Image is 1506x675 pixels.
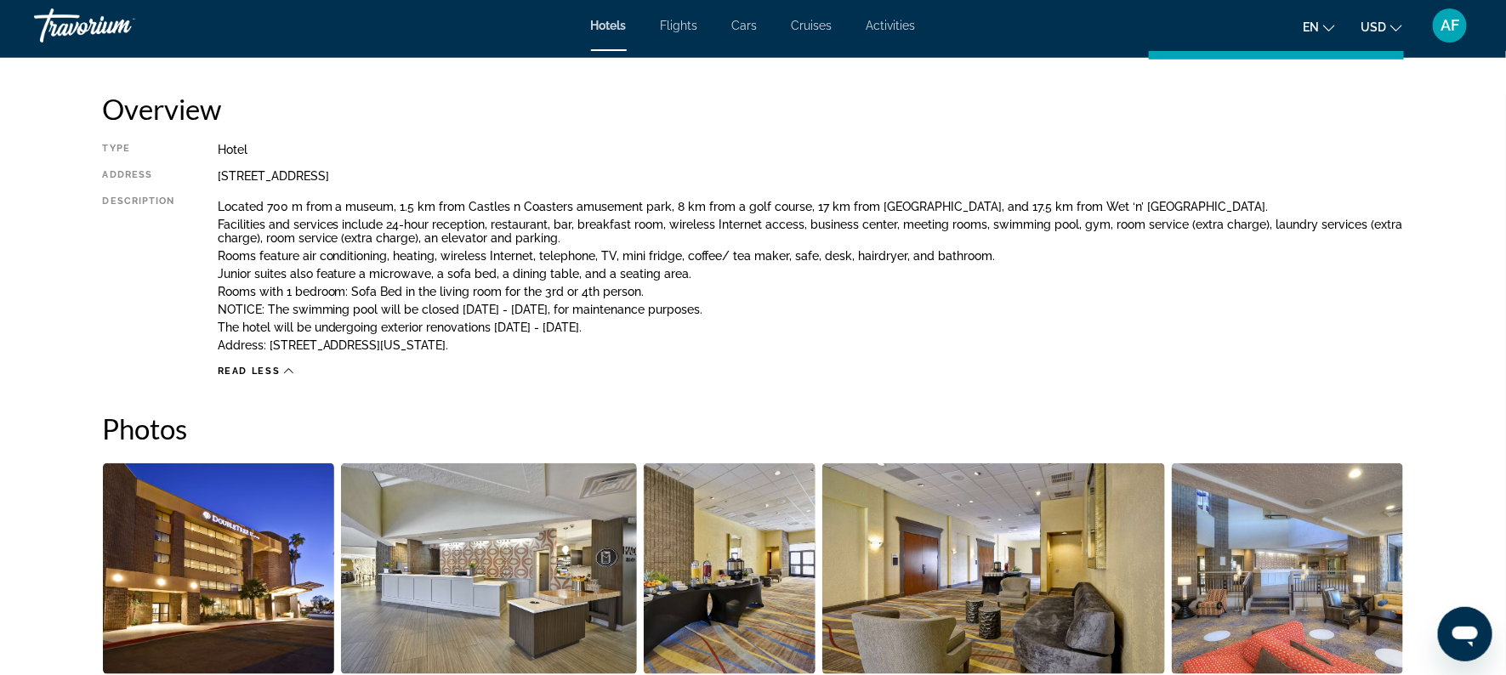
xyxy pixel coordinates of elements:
[218,143,1404,156] div: Hotel
[218,218,1404,245] p: Facilities and services include 24-hour reception, restaurant, bar, breakfast room, wireless Inte...
[218,320,1404,334] p: The hotel will be undergoing exterior renovations [DATE] - [DATE].
[644,462,816,675] button: Open full-screen image slider
[218,169,1404,183] div: [STREET_ADDRESS]
[218,303,1404,316] p: NOTICE: The swimming pool will be closed [DATE] - [DATE], for maintenance purposes.
[103,143,175,156] div: Type
[1172,462,1404,675] button: Open full-screen image slider
[218,249,1404,263] p: Rooms feature air conditioning, heating, wireless Internet, telephone, TV, mini fridge, coffee/ t...
[218,200,1404,213] p: Located 700 m from a museum, 1.5 km from Castles n Coasters amusement park, 8 km from a golf cour...
[218,338,1404,352] p: Address: [STREET_ADDRESS][US_STATE].
[1361,20,1386,34] span: USD
[591,19,627,32] a: Hotels
[822,462,1165,675] button: Open full-screen image slider
[1438,607,1492,661] iframe: Button to launch messaging window
[218,365,294,377] button: Read less
[34,3,204,48] a: Travorium
[103,462,335,675] button: Open full-screen image slider
[1441,17,1459,34] span: AF
[867,19,916,32] a: Activities
[661,19,698,32] a: Flights
[103,196,175,356] div: Description
[341,462,637,675] button: Open full-screen image slider
[1303,20,1319,34] span: en
[1303,14,1335,39] button: Change language
[218,285,1404,298] p: Rooms with 1 bedroom: Sofa Bed in the living room for the 3rd or 4th person.
[103,169,175,183] div: Address
[218,267,1404,281] p: Junior suites also feature a microwave, a sofa bed, a dining table, and a seating area.
[1428,8,1472,43] button: User Menu
[1361,14,1402,39] button: Change currency
[792,19,833,32] a: Cruises
[103,92,1404,126] h2: Overview
[218,366,281,377] span: Read less
[732,19,758,32] a: Cars
[103,411,1404,445] h2: Photos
